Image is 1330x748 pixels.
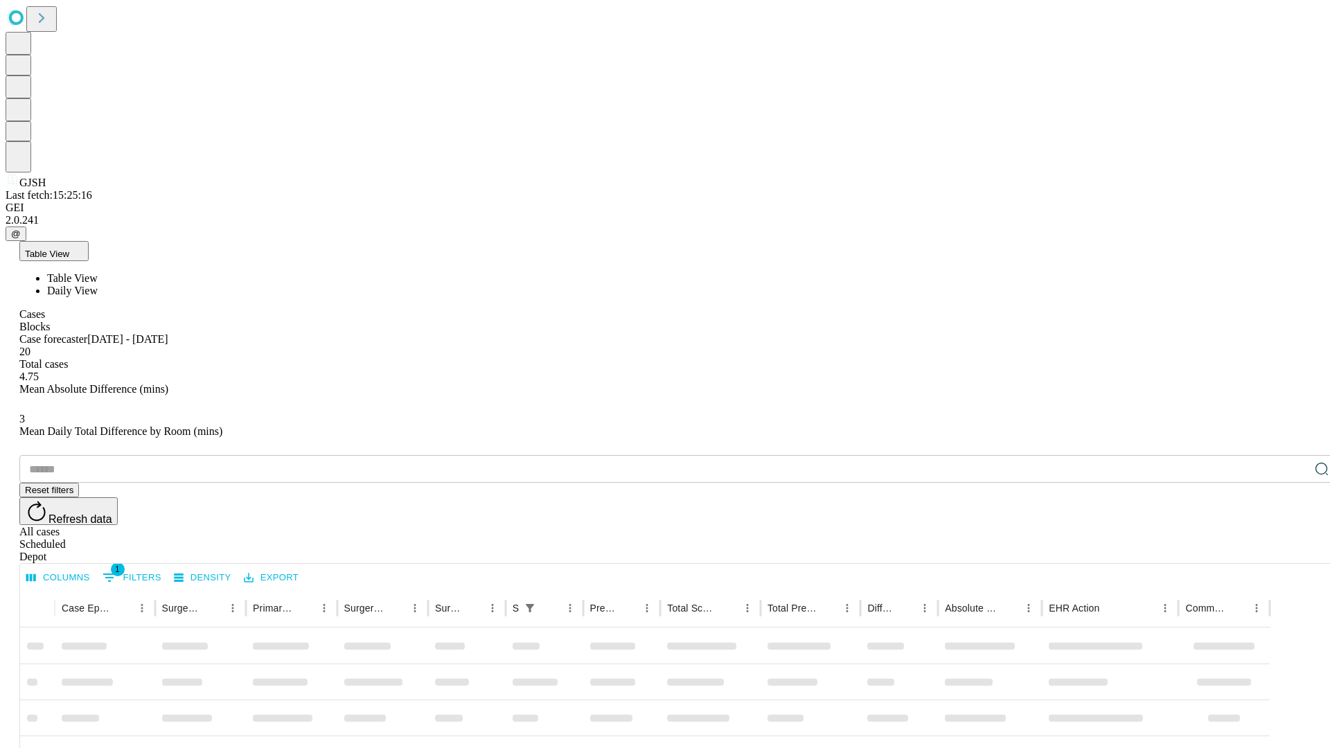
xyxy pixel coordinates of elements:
[6,189,92,201] span: Last fetch: 15:25:16
[386,598,405,618] button: Sort
[1185,603,1225,614] div: Comments
[738,598,757,618] button: Menu
[11,229,21,239] span: @
[87,333,168,345] span: [DATE] - [DATE]
[111,562,125,576] span: 1
[47,285,98,296] span: Daily View
[19,425,222,437] span: Mean Daily Total Difference by Room (mins)
[1101,598,1120,618] button: Sort
[945,603,998,614] div: Absolute Difference
[344,603,384,614] div: Surgery Name
[295,598,314,618] button: Sort
[405,598,425,618] button: Menu
[667,603,717,614] div: Total Scheduled Duration
[435,603,462,614] div: Surgery Date
[19,413,25,425] span: 3
[6,214,1324,226] div: 2.0.241
[520,598,540,618] button: Show filters
[560,598,580,618] button: Menu
[253,603,293,614] div: Primary Service
[541,598,560,618] button: Sort
[6,226,26,241] button: @
[19,383,168,395] span: Mean Absolute Difference (mins)
[520,598,540,618] div: 1 active filter
[62,603,112,614] div: Case Epic Id
[768,603,817,614] div: Total Predicted Duration
[19,177,46,188] span: GJSH
[867,603,894,614] div: Difference
[818,598,837,618] button: Sort
[590,603,617,614] div: Predicted In Room Duration
[19,371,39,382] span: 4.75
[113,598,132,618] button: Sort
[1049,603,1099,614] div: EHR Action
[25,485,73,495] span: Reset filters
[23,567,94,589] button: Select columns
[19,497,118,525] button: Refresh data
[204,598,223,618] button: Sort
[6,202,1324,214] div: GEI
[1019,598,1038,618] button: Menu
[1155,598,1175,618] button: Menu
[896,598,915,618] button: Sort
[637,598,657,618] button: Menu
[19,333,87,345] span: Case forecaster
[19,241,89,261] button: Table View
[1227,598,1247,618] button: Sort
[19,483,79,497] button: Reset filters
[25,249,69,259] span: Table View
[170,567,235,589] button: Density
[99,567,165,589] button: Show filters
[915,598,934,618] button: Menu
[1000,598,1019,618] button: Sort
[19,358,68,370] span: Total cases
[463,598,483,618] button: Sort
[718,598,738,618] button: Sort
[48,513,112,525] span: Refresh data
[162,603,202,614] div: Surgeon Name
[1247,598,1266,618] button: Menu
[483,598,502,618] button: Menu
[132,598,152,618] button: Menu
[314,598,334,618] button: Menu
[240,567,302,589] button: Export
[837,598,857,618] button: Menu
[47,272,98,284] span: Table View
[223,598,242,618] button: Menu
[19,346,30,357] span: 20
[618,598,637,618] button: Sort
[513,603,519,614] div: Scheduled In Room Duration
